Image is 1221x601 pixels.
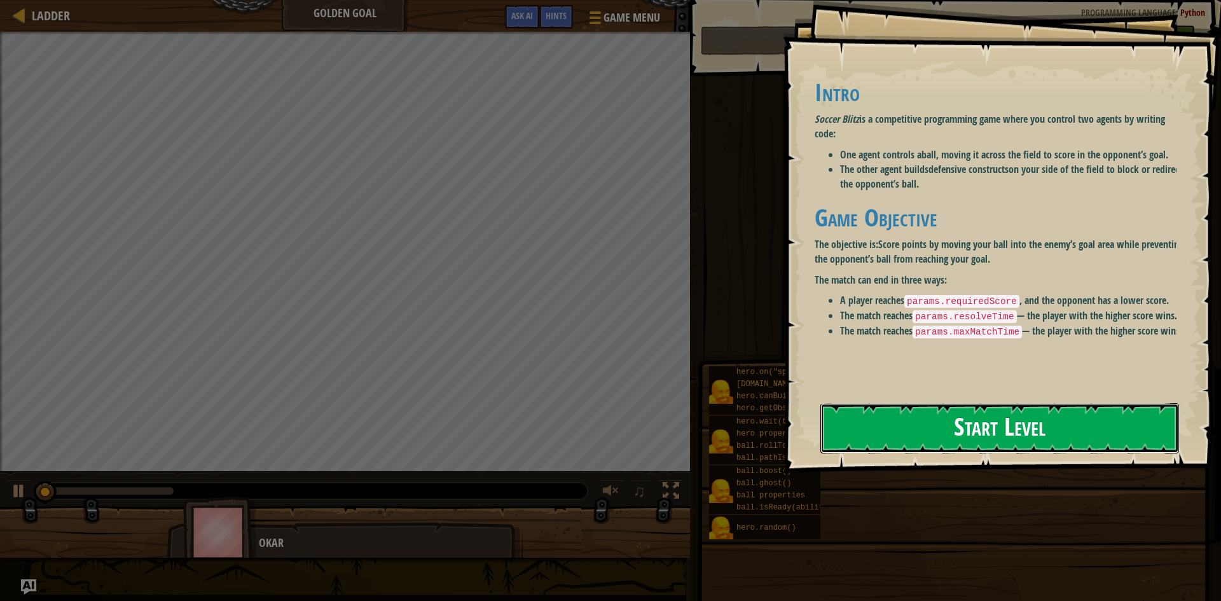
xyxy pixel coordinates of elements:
[921,148,936,162] strong: ball
[913,310,1016,323] code: params.resolveTime
[736,380,851,389] span: [DOMAIN_NAME](type, x, y)
[904,295,1019,308] code: params.requiredScore
[736,441,814,450] span: ball.rollTo(x, y)
[701,26,944,55] button: Run ⇧↵
[658,480,684,506] button: Toggle fullscreen
[840,308,1186,324] li: The match reaches — the player with the higher score wins.
[736,453,837,462] span: ball.pathIsClear(x, y)
[736,404,846,413] span: hero.getObstacleAt(x, y)
[840,148,1186,162] li: One agent controls a , moving it across the field to score in the opponent’s goal.
[736,392,824,401] span: hero.canBuild(x, y)
[183,497,257,567] img: thang_avatar_frame.png
[736,503,832,512] span: ball.isReady(ability)
[736,368,846,376] span: hero.on("spawn-ball", f)
[21,579,36,595] button: Ask AI
[709,516,733,541] img: portrait.png
[6,480,32,506] button: Ctrl + P: Play
[736,479,791,488] span: ball.ghost()
[815,112,1186,141] p: is a competitive programming game where you control two agents by writing code:
[815,273,1186,287] p: The match can end in three ways:
[709,479,733,503] img: portrait.png
[815,237,1186,266] p: The objective is:
[815,237,1183,266] strong: Score points by moving your ball into the enemy’s goal area while preventing the opponent’s ball ...
[928,162,1009,176] strong: defensive constructs
[840,293,1186,308] li: A player reaches , and the opponent has a lower score.
[913,326,1022,338] code: params.maxMatchTime
[505,5,539,29] button: Ask AI
[259,535,510,551] div: Okar
[630,480,652,506] button: ♫
[633,481,645,501] span: ♫
[736,467,791,476] span: ball.boost()
[709,380,733,404] img: portrait.png
[736,523,796,532] span: hero.random()
[815,79,1186,106] h1: Intro
[736,429,805,438] span: hero properties
[598,480,624,506] button: Adjust volume
[820,403,1179,453] button: Start Level
[840,162,1186,191] li: The other agent builds on your side of the field to block or redirect the opponent’s ball.
[604,10,660,26] span: Game Menu
[32,7,70,24] span: Ladder
[815,112,859,126] em: Soccer Blitz
[709,429,733,453] img: portrait.png
[25,7,70,24] a: Ladder
[511,10,533,22] span: Ask AI
[579,5,668,35] button: Game Menu
[840,324,1186,339] li: The match reaches — the player with the higher score wins.
[546,10,567,22] span: Hints
[736,491,805,500] span: ball properties
[815,204,1186,231] h1: Game Objective
[736,417,791,426] span: hero.wait(t)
